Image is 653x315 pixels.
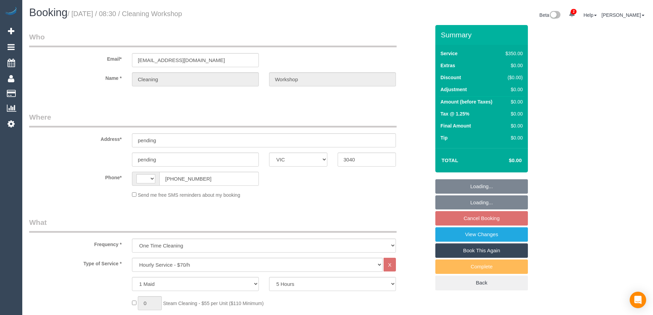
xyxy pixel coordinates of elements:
div: $0.00 [503,62,523,69]
div: $0.00 [503,122,523,129]
h4: $0.00 [488,158,522,163]
div: $0.00 [503,110,523,117]
a: Beta [540,12,561,18]
label: Amount (before Taxes) [440,98,492,105]
div: $0.00 [503,86,523,93]
a: Help [583,12,597,18]
input: Suburb* [132,153,259,167]
legend: Where [29,112,397,128]
label: Frequency * [24,239,127,248]
label: Extras [440,62,455,69]
span: Booking [29,7,68,19]
label: Discount [440,74,461,81]
span: Send me free SMS reminders about my booking [138,192,240,198]
h3: Summary [441,31,524,39]
div: Open Intercom Messenger [630,292,646,308]
img: Automaid Logo [4,7,18,16]
span: 2 [571,9,577,14]
label: Tip [440,134,448,141]
label: Address* [24,133,127,143]
label: Service [440,50,458,57]
div: $350.00 [503,50,523,57]
label: Name * [24,72,127,82]
a: View Changes [435,227,528,242]
span: Steam Cleaning - $55 per Unit ($110 Minimum) [163,301,264,306]
label: Final Amount [440,122,471,129]
a: Back [435,276,528,290]
input: Email* [132,53,259,67]
legend: What [29,217,397,233]
legend: Who [29,32,397,47]
a: 2 [565,7,579,22]
label: Type of Service * [24,258,127,267]
input: First Name* [132,72,259,86]
div: $0.00 [503,134,523,141]
input: Phone* [159,172,259,186]
div: $0.00 [503,98,523,105]
label: Tax @ 1.25% [440,110,469,117]
small: / [DATE] / 08:30 / Cleaning Workshop [68,10,182,17]
label: Email* [24,53,127,62]
img: New interface [549,11,560,20]
a: [PERSON_NAME] [602,12,644,18]
label: Adjustment [440,86,467,93]
input: Post Code* [338,153,396,167]
strong: Total [442,157,458,163]
label: Phone* [24,172,127,181]
input: Last Name* [269,72,396,86]
a: Book This Again [435,243,528,258]
div: ($0.00) [503,74,523,81]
